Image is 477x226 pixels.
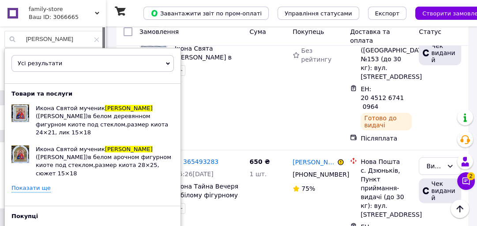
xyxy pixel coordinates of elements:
span: [PERSON_NAME] [105,146,153,152]
div: с. Дзюньків, Пункт приймання-видачі (до 30 кг): вул. [STREET_ADDRESS] [361,166,412,219]
div: м. [GEOGRAPHIC_DATA] ([GEOGRAPHIC_DATA].), №153 (до 30 кг): вул. [STREET_ADDRESS] [361,28,412,81]
span: 650 ₴ [249,158,270,165]
button: Управління статусами [278,7,359,20]
span: ЕН: 20 4512 6741 0964 [361,85,404,110]
span: Замовлення [139,28,179,35]
span: Завантажити звіт по пром-оплаті [150,9,262,17]
a: № 365493283 [175,158,218,165]
button: Експорт [368,7,407,20]
div: Товари та послуги [5,90,79,98]
span: ([PERSON_NAME])в белом арочном фигурном киоте под стеклом,размер киота 28×25, сюжет 15×18 [36,154,171,176]
div: Чек виданий [419,178,461,203]
span: ([PERSON_NAME])в белом деревянном фигурном киоте под стеклом,размер киота 24×21, лик 15×18 [36,113,168,135]
div: [PHONE_NUMBER] [291,168,338,181]
span: [PERSON_NAME] [105,105,153,111]
span: 75% [301,185,315,192]
span: Cума [249,28,266,35]
button: Завантажити звіт по пром-оплаті [143,7,269,20]
button: Чат з покупцем2 [457,172,475,190]
div: Нова Пошта [361,157,412,166]
span: 15:26[DATE] [175,170,214,178]
div: Чек виданий [419,41,461,65]
span: 2 [467,172,475,180]
span: Доставка та оплата [350,28,390,44]
span: Икона Святой мученик [36,146,105,152]
div: Ваш ID: 3066665 [29,13,106,21]
span: Усі результати [18,60,62,67]
span: Управління статусами [285,10,352,17]
button: Наверх [451,200,469,218]
div: Післяплата [361,134,412,143]
span: Покупець [293,28,324,35]
div: Готово до видачі [361,113,412,130]
span: family-store [29,5,95,13]
span: Статус [419,28,441,35]
span: Експорт [375,10,400,17]
span: Икона Святой мученик [36,105,105,111]
a: [PERSON_NAME] [293,158,335,167]
span: 1 шт. [249,170,267,178]
input: Пошук [5,31,104,47]
div: Виконано [426,161,443,171]
a: Показати ще [11,184,51,193]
